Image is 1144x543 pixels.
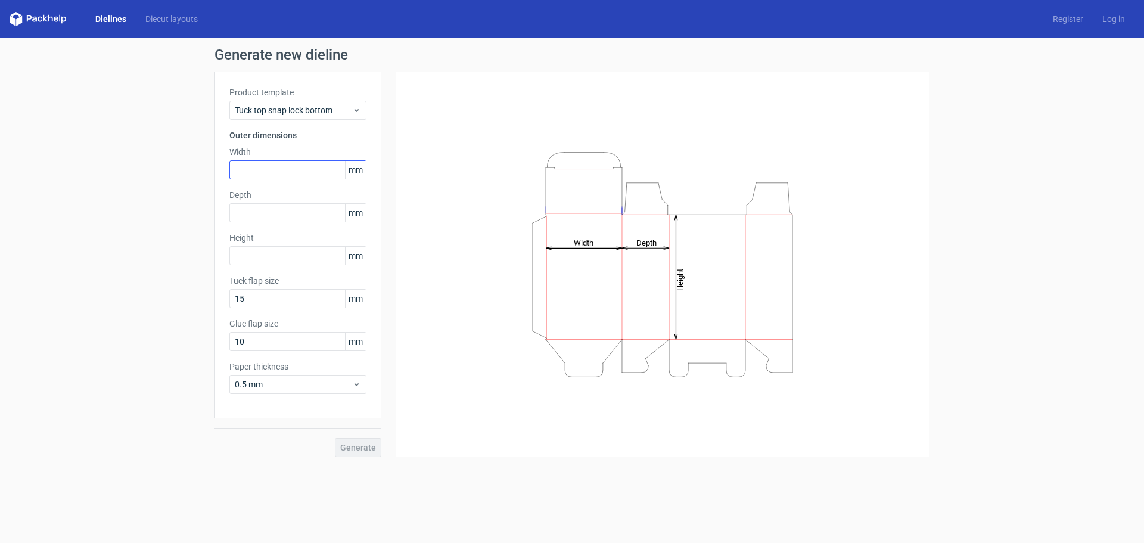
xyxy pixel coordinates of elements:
[345,247,366,265] span: mm
[345,161,366,179] span: mm
[229,361,366,373] label: Paper thickness
[345,333,366,350] span: mm
[676,268,685,290] tspan: Height
[229,86,366,98] label: Product template
[229,232,366,244] label: Height
[235,104,352,116] span: Tuck top snap lock bottom
[636,238,657,247] tspan: Depth
[345,204,366,222] span: mm
[229,318,366,330] label: Glue flap size
[235,378,352,390] span: 0.5 mm
[1093,13,1134,25] a: Log in
[214,48,929,62] h1: Generate new dieline
[1043,13,1093,25] a: Register
[229,146,366,158] label: Width
[86,13,136,25] a: Dielines
[345,290,366,308] span: mm
[574,238,593,247] tspan: Width
[229,129,366,141] h3: Outer dimensions
[136,13,207,25] a: Diecut layouts
[229,189,366,201] label: Depth
[229,275,366,287] label: Tuck flap size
